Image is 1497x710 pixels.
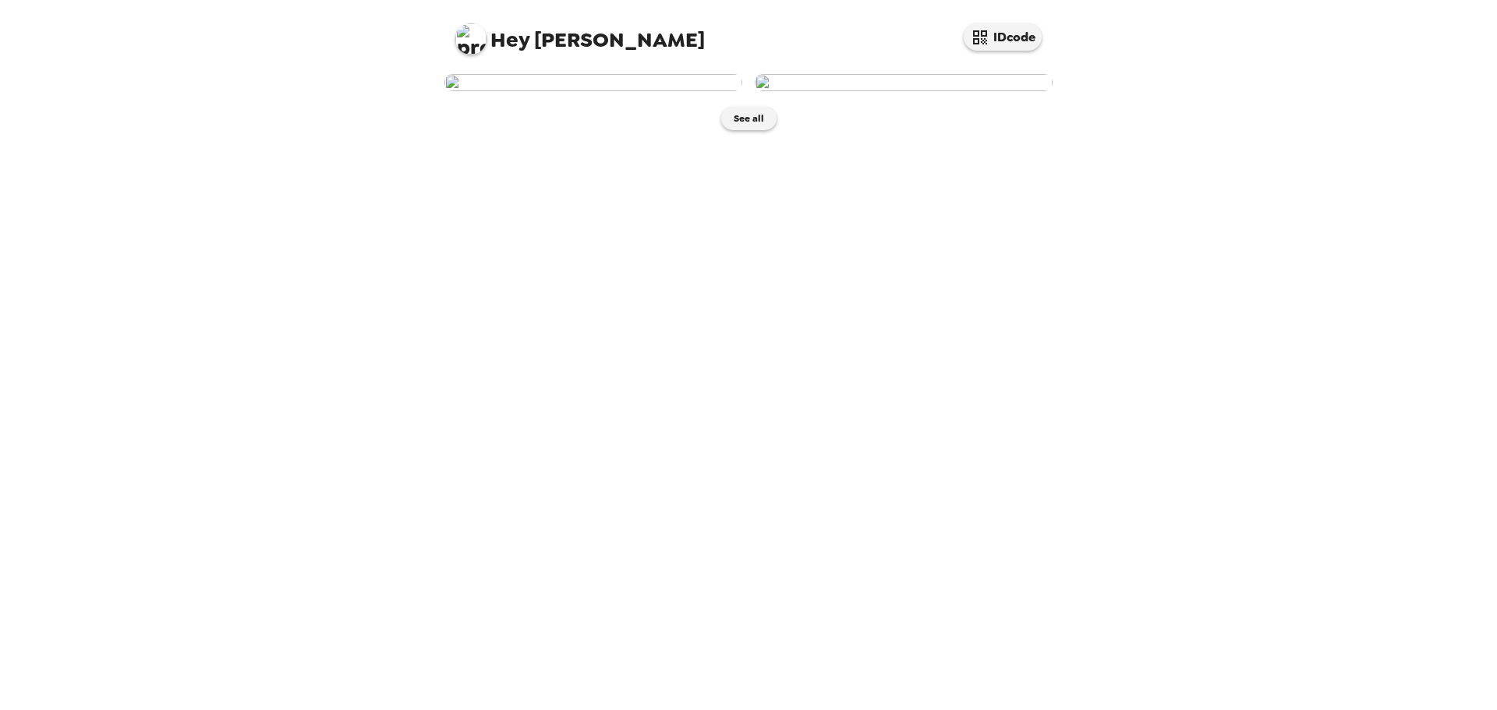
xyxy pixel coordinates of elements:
[455,23,487,55] img: profile pic
[721,107,777,130] button: See all
[755,74,1053,91] img: user-272913
[444,74,742,91] img: user-274612
[490,26,529,54] span: Hey
[455,16,705,51] span: [PERSON_NAME]
[964,23,1042,51] button: IDcode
